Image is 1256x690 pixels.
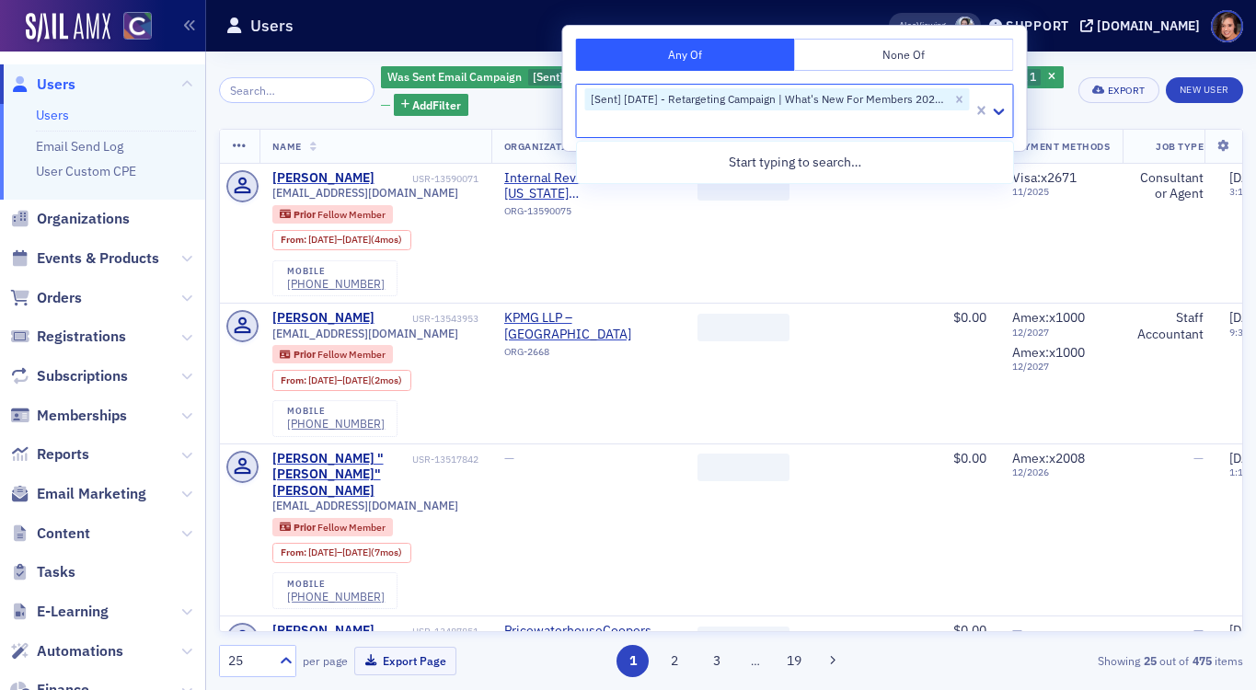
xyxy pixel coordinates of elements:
div: [DOMAIN_NAME] [1097,17,1200,34]
a: Users [10,75,75,95]
span: ‌ [697,454,789,481]
a: New User [1166,77,1243,103]
a: Content [10,523,90,544]
span: [EMAIL_ADDRESS][DOMAIN_NAME] [272,186,458,200]
span: Reports [37,444,89,465]
span: Organizations [37,209,130,229]
h1: Users [250,15,294,37]
div: – (4mos) [308,234,402,246]
a: [PHONE_NUMBER] [287,417,385,431]
a: Internal Revenue Service - [US_STATE][GEOGRAPHIC_DATA] [504,170,672,202]
a: Orders [10,288,82,308]
span: KPMG LLP – Denver [504,310,672,342]
span: Internal Revenue Service - Colorado Springs [504,170,672,202]
span: Profile [1211,10,1243,42]
span: Add Filter [412,97,461,113]
a: Prior Fellow Member [280,349,385,361]
span: PricewaterhouseCoopers LLP – Denver [504,623,672,655]
span: Was Sent Email Campaign [387,69,522,84]
span: Email Marketing [37,484,146,504]
span: — [1193,450,1204,466]
a: Email Marketing [10,484,146,504]
span: [DATE] [342,546,371,558]
div: Remove [Sent] 08/08/2025 - Retargeting Campaign | What's New For Members 2025 Surgent | Email 1 [950,88,970,110]
a: E-Learning [10,602,109,622]
a: Automations [10,641,123,661]
div: ORG-13590075 [504,205,672,224]
a: View Homepage [110,12,152,43]
div: From: 2024-12-23 00:00:00 [272,230,411,250]
span: Name [272,140,302,153]
span: From : [281,234,308,246]
div: USR-13517842 [412,454,478,466]
a: Users [36,107,69,123]
a: [PERSON_NAME] "[PERSON_NAME]" [PERSON_NAME] [272,451,409,500]
span: Subscriptions [37,366,128,386]
div: Export [1108,86,1146,96]
span: [DATE] [308,374,337,386]
span: Events & Products [37,248,159,269]
span: Amex : x1000 [1012,344,1085,361]
div: mobile [287,406,385,417]
span: From : [281,546,308,558]
span: 12 / 2026 [1012,466,1111,478]
div: ORG-2668 [504,346,672,364]
span: From : [281,374,308,386]
span: Content [37,523,90,544]
button: AddFilter [394,94,469,117]
a: [PHONE_NUMBER] [287,590,385,604]
button: [DOMAIN_NAME] [1080,19,1206,32]
div: [Sent] [DATE] - Retargeting Campaign | What's New For Members 2025 [PERSON_NAME] | Email 1 [585,88,950,110]
div: Showing out of items [915,652,1243,669]
span: — [504,450,514,466]
div: Staff Accountant [1135,310,1204,342]
div: mobile [287,266,385,277]
button: Export Page [354,647,456,675]
strong: 25 [1140,652,1159,669]
span: Memberships [37,406,127,426]
div: USR-13543953 [377,313,478,325]
span: $0.00 [953,450,986,466]
span: [EMAIL_ADDRESS][DOMAIN_NAME] [272,499,458,512]
span: Amex : x2008 [1012,450,1085,466]
img: SailAMX [26,13,110,42]
div: [PERSON_NAME] [272,623,374,639]
div: [Sent] 08/08/2025 - Retargeting Campaign | What's New For Members 2025 Surgent | Email 1 [381,66,1064,89]
span: ‌ [697,173,789,201]
div: USR-13590071 [377,173,478,185]
span: Prior [294,521,317,534]
a: PricewaterhouseCoopers LLP – [GEOGRAPHIC_DATA] [504,623,672,655]
span: Organization Name [504,140,613,153]
a: [PERSON_NAME] [272,170,374,187]
span: — [1193,622,1204,638]
span: Prior [294,348,317,361]
div: [PHONE_NUMBER] [287,277,385,291]
span: 11 / 2025 [1012,186,1111,198]
a: Prior Fellow Member [280,208,385,220]
a: Tasks [10,562,75,582]
span: Prior [294,208,317,221]
span: Amex : x1000 [1012,309,1085,326]
a: Registrations [10,327,126,347]
span: [DATE] [342,374,371,386]
button: Any Of [576,39,795,71]
span: Fellow Member [317,348,386,361]
a: Reports [10,444,89,465]
a: Memberships [10,406,127,426]
span: Tasks [37,562,75,582]
span: 12 / 2027 [1012,327,1111,339]
img: SailAMX [123,12,152,40]
div: USR-13487851 [377,626,478,638]
span: ‌ [697,314,789,341]
button: 1 [616,645,649,677]
label: per page [303,652,348,669]
span: ‌ [697,627,789,654]
span: $0.00 [953,169,986,186]
span: Automations [37,641,123,661]
a: KPMG LLP – [GEOGRAPHIC_DATA] [504,310,672,342]
span: Viewing [899,19,946,32]
span: 12 / 2027 [1012,361,1111,373]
